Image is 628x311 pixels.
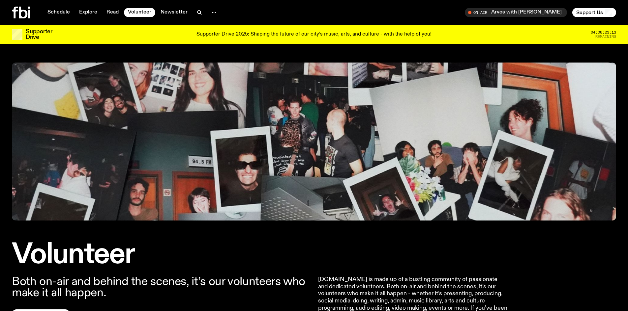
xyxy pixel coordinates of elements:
[576,10,603,15] span: Support Us
[572,8,616,17] button: Support Us
[157,8,192,17] a: Newsletter
[26,29,52,40] h3: Supporter Drive
[595,35,616,39] span: Remaining
[44,8,74,17] a: Schedule
[12,63,616,220] img: A collage of photographs and polaroids showing FBI volunteers.
[465,8,567,17] button: On AirArvos with [PERSON_NAME]
[12,276,310,298] p: Both on-air and behind the scenes, it’s our volunteers who make it all happen.
[75,8,101,17] a: Explore
[196,32,432,38] p: Supporter Drive 2025: Shaping the future of our city’s music, arts, and culture - with the help o...
[103,8,123,17] a: Read
[591,31,616,34] span: 04:08:23:13
[124,8,155,17] a: Volunteer
[12,242,310,268] h1: Volunteer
